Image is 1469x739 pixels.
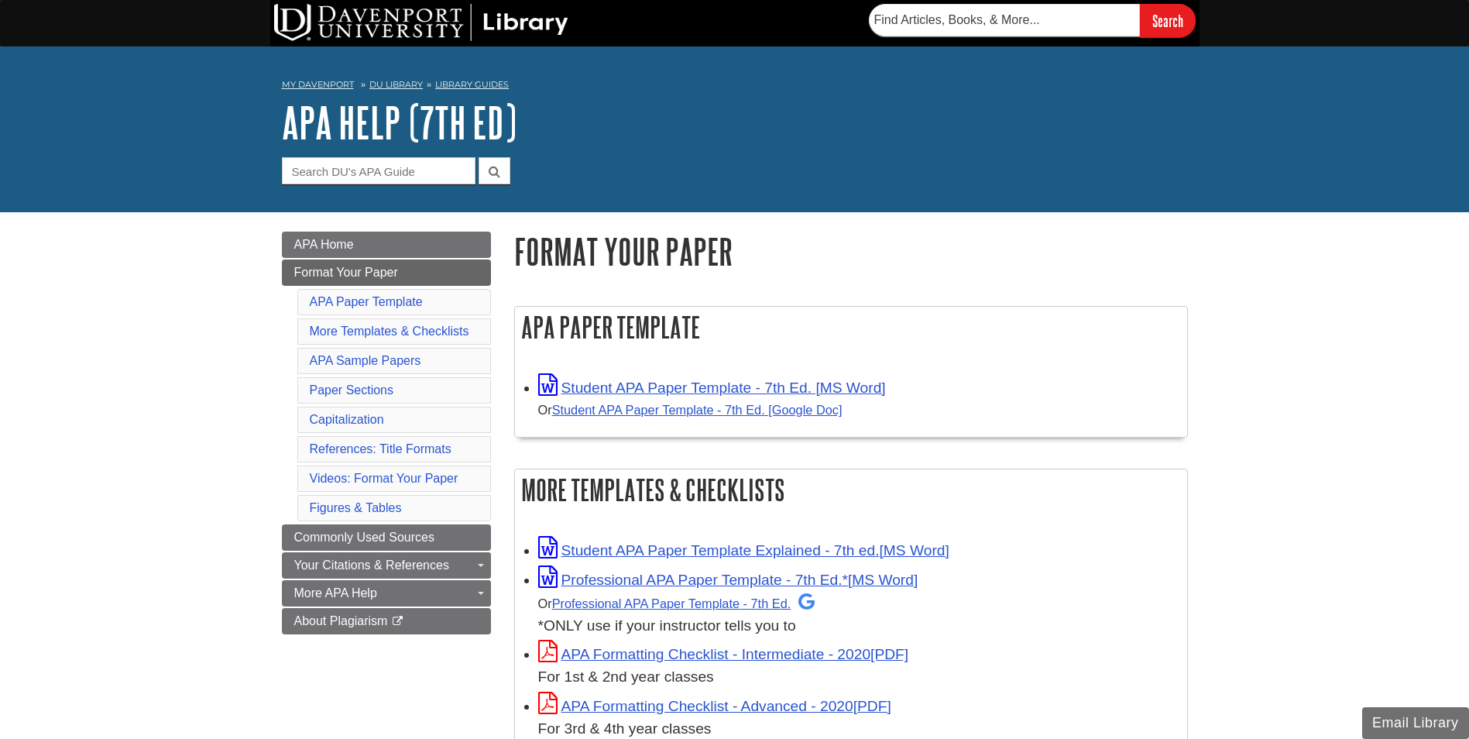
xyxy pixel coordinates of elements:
[538,646,909,662] a: Link opens in new window
[282,524,491,551] a: Commonly Used Sources
[391,617,404,627] i: This link opens in a new window
[294,531,434,544] span: Commonly Used Sources
[538,380,886,396] a: Link opens in new window
[282,580,491,607] a: More APA Help
[538,592,1179,638] div: *ONLY use if your instructor tells you to
[294,238,354,251] span: APA Home
[552,596,815,610] a: Professional APA Paper Template - 7th Ed.
[282,74,1188,99] nav: breadcrumb
[282,78,354,91] a: My Davenport
[310,413,384,426] a: Capitalization
[294,559,449,572] span: Your Citations & References
[310,354,421,367] a: APA Sample Papers
[1140,4,1196,37] input: Search
[282,98,517,146] a: APA Help (7th Ed)
[282,157,475,184] input: Search DU's APA Guide
[515,307,1187,348] h2: APA Paper Template
[282,232,491,258] a: APA Home
[869,4,1140,36] input: Find Articles, Books, & More...
[538,698,891,714] a: Link opens in new window
[294,266,398,279] span: Format Your Paper
[294,614,388,627] span: About Plagiarism
[310,472,458,485] a: Videos: Format Your Paper
[538,666,1179,689] div: For 1st & 2nd year classes
[435,79,509,90] a: Library Guides
[552,403,843,417] a: Student APA Paper Template - 7th Ed. [Google Doc]
[538,596,815,610] small: Or
[294,586,377,600] span: More APA Help
[282,608,491,634] a: About Plagiarism
[310,295,423,308] a: APA Paper Template
[282,232,491,634] div: Guide Page Menu
[869,4,1196,37] form: Searches DU Library's articles, books, and more
[310,501,402,514] a: Figures & Tables
[282,552,491,579] a: Your Citations & References
[274,4,568,41] img: DU Library
[538,572,918,588] a: Link opens in new window
[538,403,843,417] small: Or
[310,442,451,455] a: References: Title Formats
[515,469,1187,510] h2: More Templates & Checklists
[538,542,949,559] a: Link opens in new window
[1362,707,1469,739] button: Email Library
[282,260,491,286] a: Format Your Paper
[310,383,394,397] a: Paper Sections
[310,325,469,338] a: More Templates & Checklists
[514,232,1188,271] h1: Format Your Paper
[369,79,423,90] a: DU Library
